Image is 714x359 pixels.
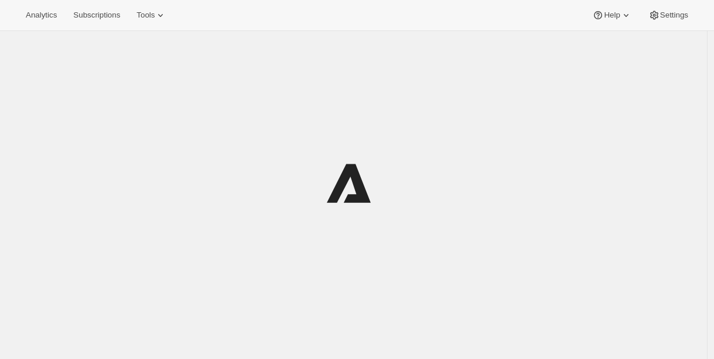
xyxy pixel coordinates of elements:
span: Help [604,11,620,20]
button: Settings [641,7,695,23]
button: Subscriptions [66,7,127,23]
button: Analytics [19,7,64,23]
button: Help [585,7,638,23]
span: Analytics [26,11,57,20]
span: Tools [136,11,155,20]
button: Tools [129,7,173,23]
span: Subscriptions [73,11,120,20]
span: Settings [660,11,688,20]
